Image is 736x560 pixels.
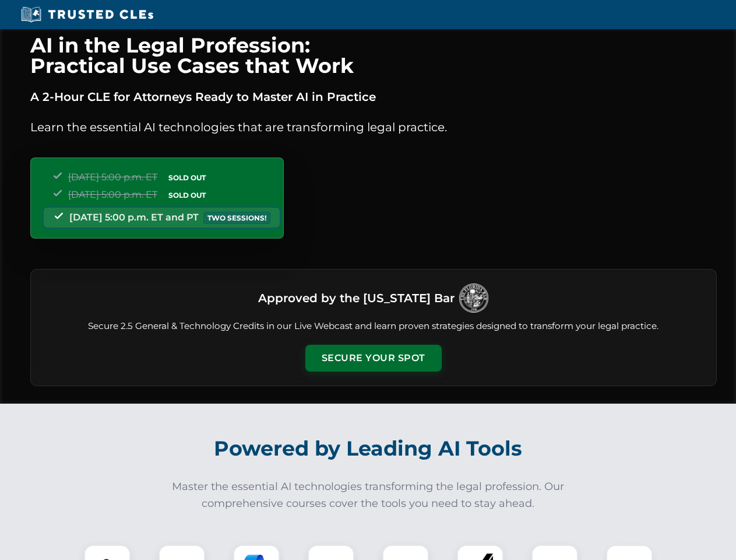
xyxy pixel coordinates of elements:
img: Logo [459,283,488,313]
img: Trusted CLEs [17,6,157,23]
h3: Approved by the [US_STATE] Bar [258,288,455,309]
h2: Powered by Leading AI Tools [45,428,691,469]
span: [DATE] 5:00 p.m. ET [68,189,157,200]
p: Learn the essential AI technologies that are transforming legal practice. [30,118,717,136]
h1: AI in the Legal Profession: Practical Use Cases that Work [30,35,717,76]
p: A 2-Hour CLE for Attorneys Ready to Master AI in Practice [30,87,717,106]
span: SOLD OUT [164,171,210,184]
span: [DATE] 5:00 p.m. ET [68,171,157,183]
p: Secure 2.5 General & Technology Credits in our Live Webcast and learn proven strategies designed ... [45,320,702,333]
button: Secure Your Spot [305,345,442,372]
p: Master the essential AI technologies transforming the legal profession. Our comprehensive courses... [164,478,572,512]
span: SOLD OUT [164,189,210,201]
